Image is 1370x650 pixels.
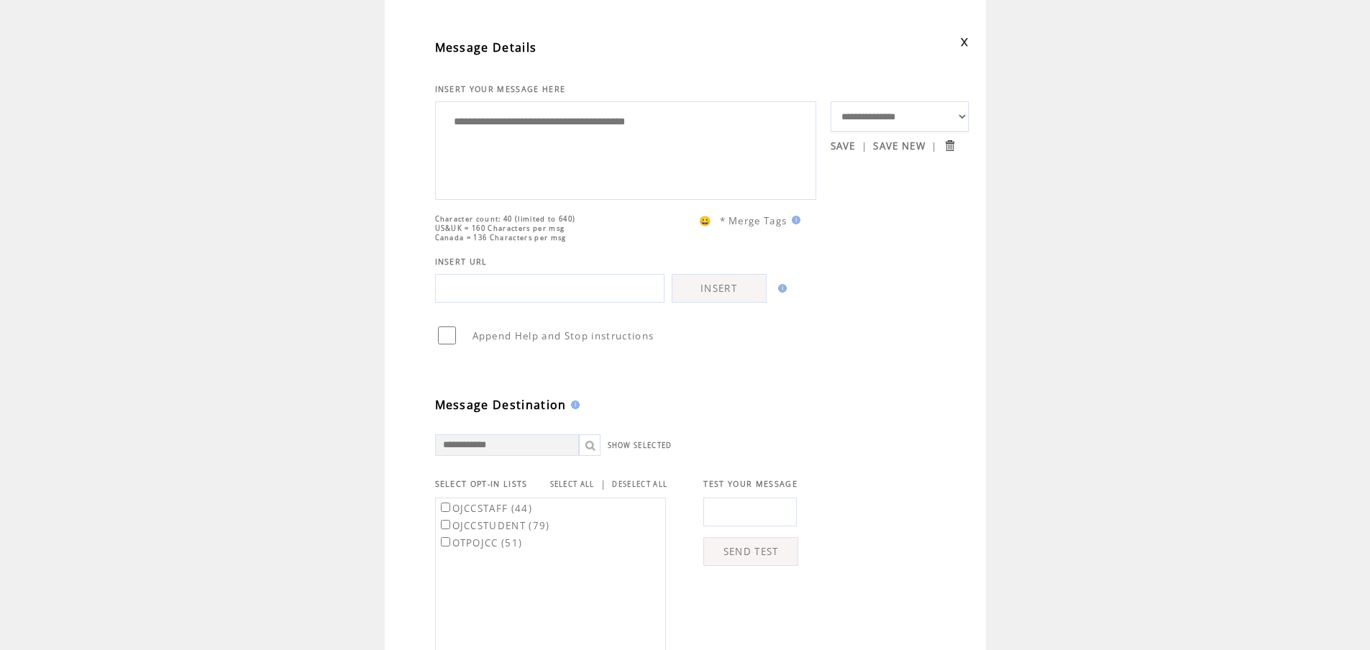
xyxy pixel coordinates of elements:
[931,139,937,152] span: |
[787,216,800,224] img: help.gif
[435,224,565,233] span: US&UK = 160 Characters per msg
[435,233,567,242] span: Canada = 136 Characters per msg
[435,84,566,94] span: INSERT YOUR MESSAGE HERE
[703,537,798,566] a: SEND TEST
[472,329,654,342] span: Append Help and Stop instructions
[435,40,537,55] span: Message Details
[612,480,667,489] a: DESELECT ALL
[438,502,533,515] label: OJCCSTAFF (44)
[435,479,528,489] span: SELECT OPT-IN LISTS
[441,537,450,546] input: OTPOJCC (51)
[862,139,867,152] span: |
[435,214,576,224] span: Character count: 40 (limited to 640)
[943,139,956,152] input: Submit
[441,520,450,529] input: OJCCSTUDENT (79)
[873,139,926,152] a: SAVE NEW
[567,400,580,409] img: help.gif
[441,503,450,512] input: OJCCSTAFF (44)
[699,214,712,227] span: 😀
[435,397,567,413] span: Message Destination
[438,519,550,532] label: OJCCSTUDENT (79)
[608,441,672,450] a: SHOW SELECTED
[672,274,767,303] a: INSERT
[435,257,488,267] span: INSERT URL
[600,477,606,490] span: |
[774,284,787,293] img: help.gif
[720,214,787,227] span: * Merge Tags
[703,479,798,489] span: TEST YOUR MESSAGE
[438,536,523,549] label: OTPOJCC (51)
[550,480,595,489] a: SELECT ALL
[831,139,856,152] a: SAVE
